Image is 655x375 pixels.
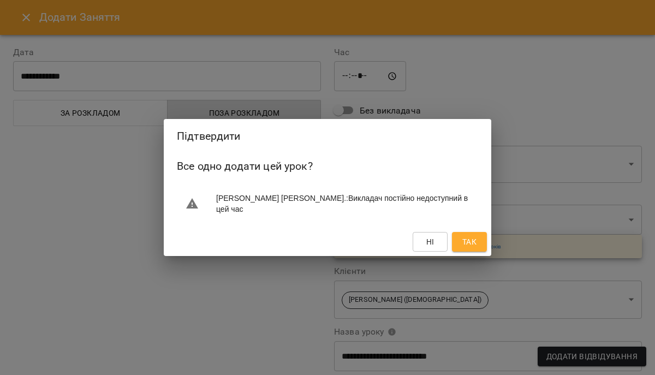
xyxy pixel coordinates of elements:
[177,128,478,145] h2: Підтвердити
[177,158,478,175] h6: Все одно додати цей урок?
[426,235,434,248] span: Ні
[177,188,478,219] li: [PERSON_NAME] [PERSON_NAME]. : Викладач постійно недоступний в цей час
[413,232,448,252] button: Ні
[452,232,487,252] button: Так
[462,235,477,248] span: Так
